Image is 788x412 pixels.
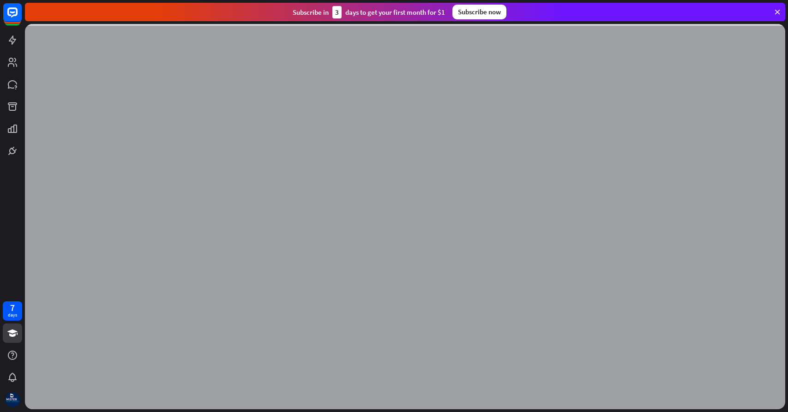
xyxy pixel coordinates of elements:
[293,6,445,18] div: Subscribe in days to get your first month for $1
[8,312,17,318] div: days
[452,5,506,19] div: Subscribe now
[3,301,22,321] a: 7 days
[10,304,15,312] div: 7
[332,6,342,18] div: 3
